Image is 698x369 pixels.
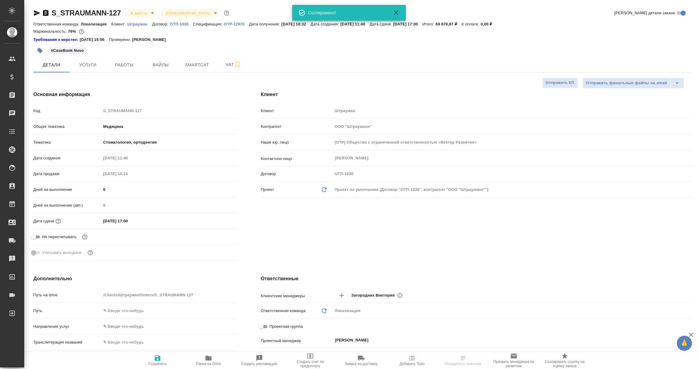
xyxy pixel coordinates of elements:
[270,324,303,330] span: Проектная группа
[333,306,691,316] div: Локализация
[261,187,274,193] p: Проект
[101,321,237,332] div: ✎ Введи что-нибудь
[219,61,248,68] span: Чат
[33,29,68,34] p: Маржинальность:
[583,78,684,88] div: split button
[33,44,47,57] button: Добавить тэг
[341,22,370,26] p: [DATE] 11:40
[261,91,691,98] h4: Клиент
[127,22,152,26] p: Штрауман
[33,9,41,17] button: Скопировать ссылку для ЯМессенджера
[148,362,167,366] span: Сохранить
[679,337,690,350] span: 🙏
[51,48,84,54] p: #CaseBook Nuvo
[546,79,574,86] span: Отправить КП
[336,352,387,369] button: Заявка на доставку
[492,360,536,368] span: Призвать менеджера по развитию
[33,22,81,26] p: Ответственная команда:
[345,362,377,366] span: Заявка на доставку
[387,352,437,369] button: Добавить Todo
[281,22,311,26] p: [DATE] 10:32
[103,324,229,330] div: ✎ Введи что-нибудь
[462,22,481,26] p: К оплате:
[78,28,85,35] button: 13749.81 RUB;
[261,308,306,314] p: Ответственная команда
[37,61,66,69] span: Детали
[33,308,101,314] p: Путь
[101,291,237,299] input: Пустое поле
[183,352,234,369] button: Папка на Drive
[614,10,675,16] span: [PERSON_NAME] детали заказа
[583,78,670,88] button: Отправить финальные файлы на email
[261,108,333,114] p: Клиент
[146,61,175,69] span: Файлы
[33,171,101,177] p: Дата продажи
[33,124,101,130] p: Общая тематика
[33,37,80,43] a: Требования к верстке:
[333,122,691,131] input: Пустое поле
[33,91,237,98] h4: Основная информация
[586,80,667,87] span: Отправить финальные файлы на email
[101,121,237,132] div: Медицина
[436,22,462,26] p: 69 878,67 ₽
[234,352,285,369] button: Создать рекламацию
[111,22,127,26] p: Клиент:
[542,78,578,88] button: Отправить КП
[52,9,121,17] a: S_STRAUMANN-127
[109,37,132,43] p: Проверено:
[101,137,237,148] div: Стоматология, ортодонтия
[101,106,237,115] input: Пустое поле
[182,61,211,69] span: Smartcat
[333,138,691,147] input: Пустое поле
[393,22,423,26] p: [DATE] 17:00
[33,139,101,145] p: Тематика
[126,9,156,17] div: В работе
[42,9,49,17] button: Скопировать ссылку
[101,169,154,178] input: Пустое поле
[164,11,211,16] button: [DEMOGRAPHIC_DATA]
[481,22,497,26] p: 0,00 ₽
[170,21,193,26] a: ОТП-1036
[101,154,154,162] input: Пустое поле
[33,202,101,208] p: Дней на выполнение (авт.)
[333,106,691,115] input: Пустое поле
[132,352,183,369] button: Сохранить
[224,21,249,26] a: OTP-12970
[261,293,333,299] p: Клиентские менеджеры
[101,201,237,210] input: Пустое поле
[351,291,405,299] div: Загородних Виктория
[285,352,336,369] button: Создать счет на предоплату
[33,292,101,298] p: Путь на drive
[33,218,54,224] p: Дата сдачи
[152,22,170,26] p: Договор:
[351,292,398,298] span: Загородних Виктория
[33,155,101,161] p: Дата создания
[54,217,62,225] button: Если добавить услуги и заполнить их объемом, то дата рассчитается автоматически
[81,233,89,241] button: Включи, если не хочешь, чтобы указанная дата сдачи изменилась после переставления заказа в 'Подтв...
[333,169,691,178] input: Пустое поле
[80,37,109,43] p: [DATE] 15:56
[81,22,111,26] p: Локализация
[224,22,249,26] p: OTP-12970
[308,10,384,16] div: Скопировано!
[101,338,237,347] input: ✎ Введи что-нибудь
[42,250,82,256] span: Учитывать выходные
[86,249,94,257] button: Выбери, если сб и вс нужно считать рабочими днями для выполнения заказа.
[488,352,539,369] button: Призвать менеджера по развитию
[543,360,587,368] span: Скопировать ссылку на оценку заказа
[261,338,333,344] p: Проектный менеджер
[132,37,170,43] p: [PERSON_NAME]
[261,124,333,130] p: Контрагент
[261,171,333,177] p: Договор
[193,22,224,26] p: Спецификация:
[333,184,691,195] div: Проект по умолчанию (Договор "ОТП-1036", контрагент "ООО "Штрауманн"")
[170,22,193,26] p: ОТП-1036
[33,324,101,330] p: Направление услуг
[677,336,692,351] button: 🙏
[101,217,154,225] input: ✎ Введи что-нибудь
[73,61,102,69] span: Услуги
[110,61,139,69] span: Работы
[261,275,691,282] h4: Ответственные
[33,339,101,345] p: Транслитерация названий
[33,108,101,114] p: Код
